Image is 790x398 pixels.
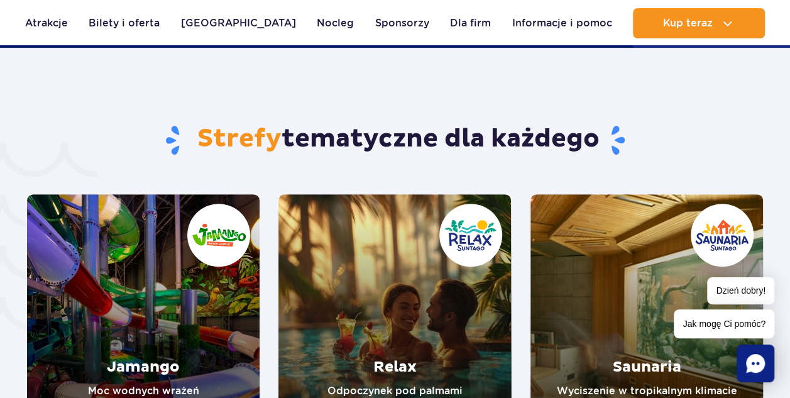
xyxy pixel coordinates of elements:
span: Dzień dobry! [707,277,774,304]
a: Dla firm [450,8,491,38]
span: Jak mogę Ci pomóc? [674,309,774,338]
a: Nocleg [317,8,354,38]
a: Atrakcje [25,8,68,38]
a: Sponsorzy [375,8,429,38]
button: Kup teraz [633,8,765,38]
h2: tematyczne dla każdego [27,123,763,156]
span: Kup teraz [662,18,712,29]
div: Chat [737,345,774,382]
a: Informacje i pomoc [512,8,612,38]
span: Strefy [197,123,282,155]
a: [GEOGRAPHIC_DATA] [181,8,296,38]
a: Bilety i oferta [89,8,160,38]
